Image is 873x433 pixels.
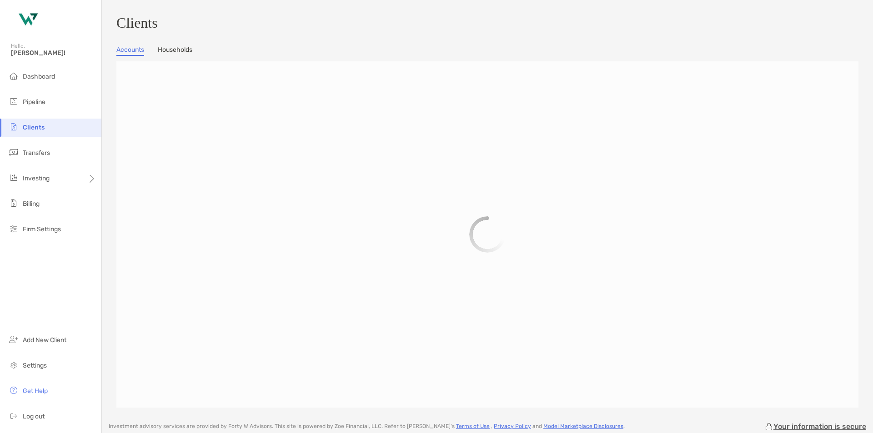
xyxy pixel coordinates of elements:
[8,96,19,107] img: pipeline icon
[23,98,45,106] span: Pipeline
[11,49,96,57] span: [PERSON_NAME]!
[8,70,19,81] img: dashboard icon
[23,362,47,369] span: Settings
[116,15,858,31] h3: Clients
[158,46,192,56] a: Households
[8,385,19,396] img: get-help icon
[23,73,55,80] span: Dashboard
[23,174,50,182] span: Investing
[494,423,531,429] a: Privacy Policy
[8,198,19,209] img: billing icon
[456,423,490,429] a: Terms of Use
[8,172,19,183] img: investing icon
[8,121,19,132] img: clients icon
[23,225,61,233] span: Firm Settings
[116,46,144,56] a: Accounts
[543,423,623,429] a: Model Marketplace Disclosures
[8,223,19,234] img: firm-settings icon
[23,387,48,395] span: Get Help
[23,149,50,157] span: Transfers
[23,336,66,344] span: Add New Client
[8,334,19,345] img: add_new_client icon
[109,423,625,430] p: Investment advisory services are provided by Forty W Advisors . This site is powered by Zoe Finan...
[23,200,40,208] span: Billing
[23,124,45,131] span: Clients
[8,359,19,370] img: settings icon
[773,422,866,431] p: Your information is secure
[11,4,44,36] img: Zoe Logo
[8,147,19,158] img: transfers icon
[23,413,45,420] span: Log out
[8,410,19,421] img: logout icon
